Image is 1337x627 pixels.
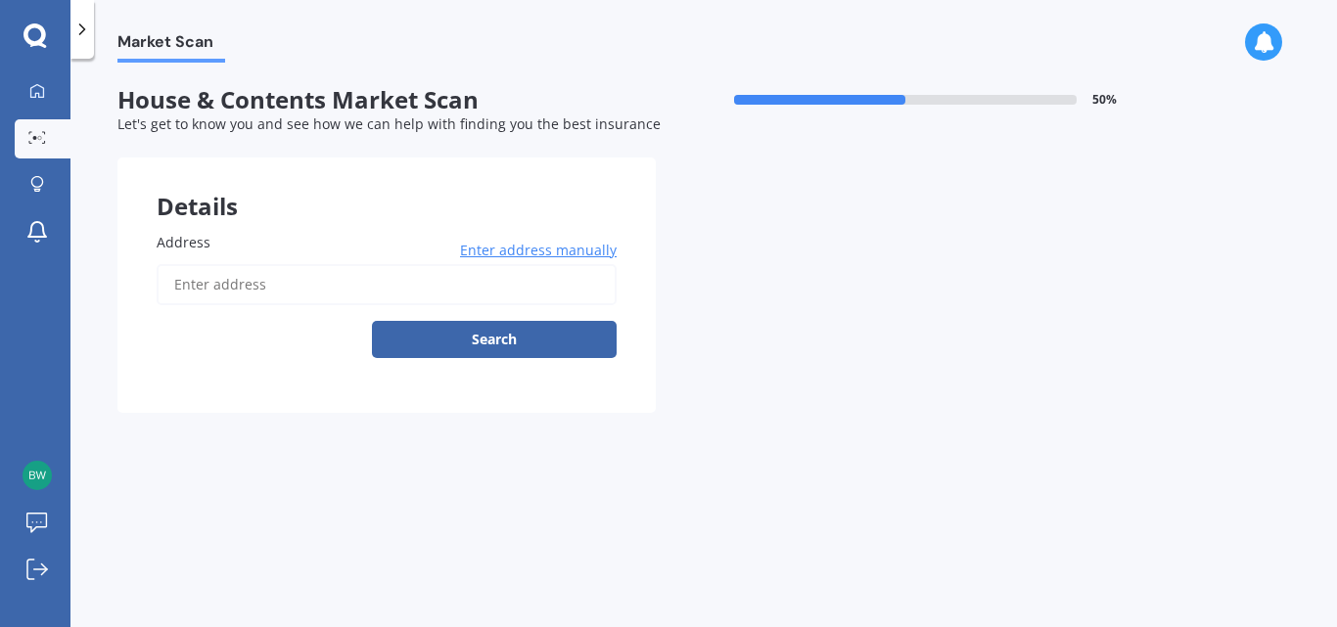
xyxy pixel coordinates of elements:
span: 50 % [1092,93,1117,107]
img: c040273df865e13cbd4390a6bfa771dc [23,461,52,490]
span: Let's get to know you and see how we can help with finding you the best insurance [117,114,661,133]
span: Address [157,233,210,251]
div: Details [117,157,656,216]
span: Enter address manually [460,241,617,260]
input: Enter address [157,264,617,305]
span: House & Contents Market Scan [117,86,656,114]
button: Search [372,321,617,358]
span: Market Scan [117,32,225,59]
